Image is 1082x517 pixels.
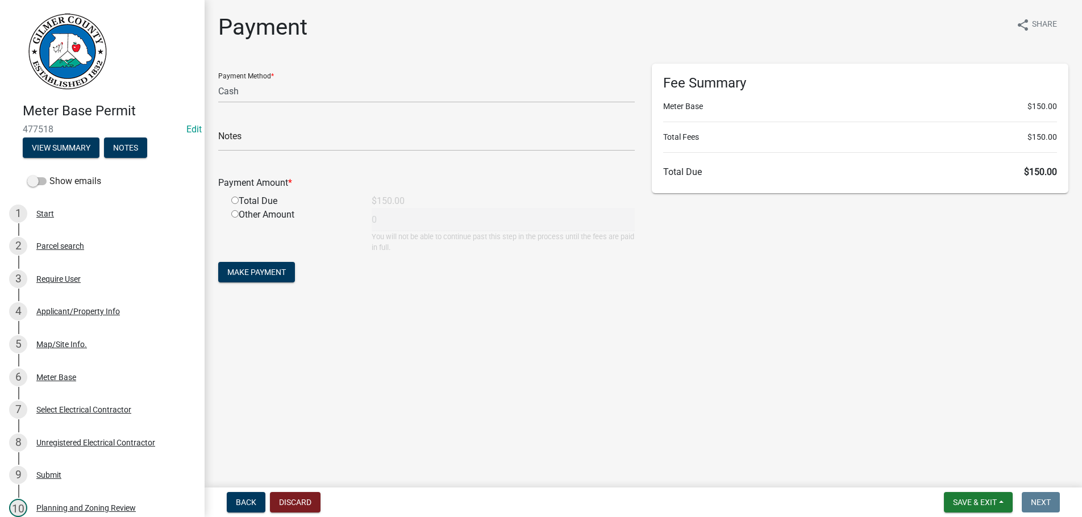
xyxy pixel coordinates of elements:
div: 6 [9,368,27,386]
span: Share [1032,18,1057,32]
h1: Payment [218,14,307,41]
i: share [1016,18,1030,32]
div: Map/Site Info. [36,340,87,348]
div: Other Amount [223,208,363,253]
div: 4 [9,302,27,320]
div: 9 [9,466,27,484]
div: Applicant/Property Info [36,307,120,315]
span: $150.00 [1024,166,1057,177]
button: Next [1022,492,1060,512]
div: Submit [36,471,61,479]
div: 2 [9,237,27,255]
div: Payment Amount [210,176,643,190]
li: Total Fees [663,131,1057,143]
span: Make Payment [227,268,286,277]
span: $150.00 [1027,101,1057,112]
button: Back [227,492,265,512]
label: Show emails [27,174,101,188]
div: 1 [9,205,27,223]
span: Next [1031,498,1051,507]
div: Planning and Zoning Review [36,504,136,512]
div: Meter Base [36,373,76,381]
wm-modal-confirm: Edit Application Number [186,124,202,135]
li: Meter Base [663,101,1057,112]
div: 10 [9,499,27,517]
span: $150.00 [1027,131,1057,143]
div: 7 [9,401,27,419]
span: 477518 [23,124,182,135]
wm-modal-confirm: Notes [104,144,147,153]
div: Unregistered Electrical Contractor [36,439,155,447]
button: Notes [104,137,147,158]
div: Start [36,210,54,218]
a: Edit [186,124,202,135]
img: Gilmer County, Georgia [23,12,108,91]
button: View Summary [23,137,99,158]
h6: Fee Summary [663,75,1057,91]
div: 5 [9,335,27,353]
button: Make Payment [218,262,295,282]
h6: Total Due [663,166,1057,177]
div: 3 [9,270,27,288]
div: Require User [36,275,81,283]
div: Parcel search [36,242,84,250]
div: 8 [9,433,27,452]
div: Select Electrical Contractor [36,406,131,414]
div: Total Due [223,194,363,208]
button: shareShare [1007,14,1066,36]
button: Save & Exit [944,492,1013,512]
span: Back [236,498,256,507]
h4: Meter Base Permit [23,103,195,119]
span: Save & Exit [953,498,997,507]
button: Discard [270,492,321,512]
wm-modal-confirm: Summary [23,144,99,153]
